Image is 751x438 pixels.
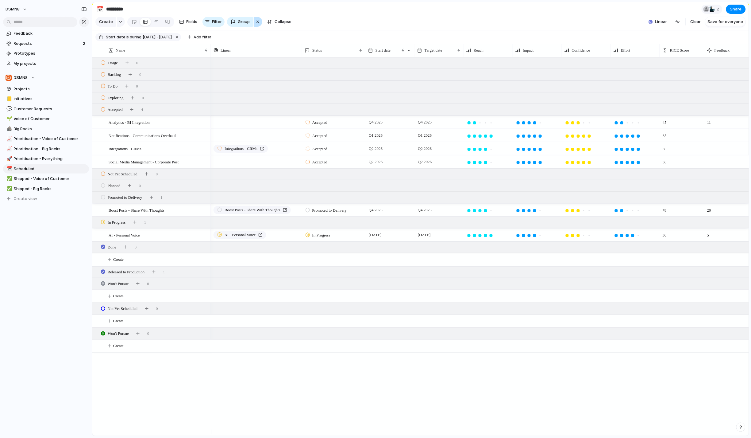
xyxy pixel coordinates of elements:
div: 💬Customer Requests [3,104,89,114]
button: 📈 [6,146,12,152]
span: Prioritisation - Voice of Customer [14,136,87,142]
span: Impact [523,47,534,53]
span: Linear [221,47,231,53]
span: Projects [14,86,87,92]
span: Won't Pursue [108,330,129,337]
a: Boost Posts - Share With Thoughts [214,206,291,214]
span: 0 [156,171,158,177]
span: Notifications - Communications Overhaul [109,132,176,139]
span: 0 [136,83,138,89]
div: 📒 [6,96,11,103]
a: 🌱Voice of Customer [3,114,89,123]
span: Backlog [108,72,121,78]
span: 1 [163,269,165,275]
span: DSMN8 [14,75,28,81]
span: To Do [108,83,118,89]
button: DSMN8 [3,73,89,82]
span: Initiatives [14,96,87,102]
span: Q2 2026 [367,158,384,166]
a: Projects [3,84,89,94]
span: RICE Score [670,47,689,53]
span: Q2 2026 [367,145,384,152]
span: Create [113,343,124,349]
span: Triage [108,60,118,66]
span: Create [113,318,124,324]
span: Accepted [312,119,327,126]
a: AI - Personal Voice [214,231,266,239]
button: 📒 [6,96,12,102]
span: 2 [83,41,87,47]
div: 📈 [6,135,11,143]
span: Feedback [714,47,730,53]
button: Group [227,17,253,27]
span: Big Rocks [14,126,87,132]
div: 📅 [97,5,103,13]
a: 📈Prioritisation - Voice of Customer [3,134,89,143]
span: 0 [156,306,158,312]
span: Fields [187,19,198,25]
span: Shipped - Voice of Customer [14,176,87,182]
span: Released to Production [108,269,145,275]
span: Exploring [108,95,124,101]
span: In Progress [312,232,330,238]
span: Accepted [108,107,123,113]
button: Create [95,17,116,27]
span: 30 [660,229,669,238]
span: Linear [655,19,667,25]
span: Prioritisation - Big Rocks [14,146,87,152]
span: Q4 2025 [416,206,433,214]
div: 🪨 [6,125,11,132]
span: 30 [660,156,669,165]
span: Collapse [275,19,291,25]
button: Clear [688,17,703,27]
button: 📈 [6,136,12,142]
span: Clear [691,19,701,25]
span: Not Yet Scheduled [108,171,137,177]
span: Accepted [312,159,327,165]
span: Status [312,47,322,53]
button: Filter [202,17,225,27]
span: 5 [705,229,712,238]
span: Reach [474,47,483,53]
button: Add filter [184,33,215,41]
a: 📈Prioritisation - Big Rocks [3,144,89,154]
span: Shipped - Big Rocks [14,186,87,192]
span: Customer Requests [14,106,87,112]
div: 💬 [6,105,11,112]
span: 78 [660,204,669,213]
div: ✅ [6,185,11,192]
button: [DATE] - [DATE] [142,34,173,41]
span: DSMN8 [6,6,20,12]
span: Won't Pursue [108,281,129,287]
span: 20 [705,204,714,213]
span: [DATE] - [DATE] [143,34,172,40]
a: My projects [3,59,89,68]
span: 11 [705,116,714,126]
span: Done [108,244,116,250]
a: Integrations - CRMs [214,145,268,153]
div: ✅Shipped - Big Rocks [3,184,89,194]
span: Effort [621,47,630,53]
span: Promoted to Delivery [312,207,347,213]
button: isduring [125,34,142,41]
div: 🌱 [6,115,11,123]
span: Social Media Management - Corporate Post [109,158,179,165]
button: 💬 [6,106,12,112]
span: In Progress [108,219,126,225]
a: ✅Shipped - Voice of Customer [3,174,89,183]
span: Prioritisation - Everything [14,156,87,162]
span: Add filter [194,34,211,40]
span: 0 [136,60,138,66]
button: Save for everyone [705,17,746,27]
span: Boost Posts - Share With Thoughts [109,206,164,213]
span: AI - Personal Voice [225,232,256,238]
span: Not Yet Scheduled [108,306,137,312]
span: 1 [160,194,163,201]
button: 📅 [6,166,12,172]
button: 🪨 [6,126,12,132]
span: 2 [717,6,721,12]
span: Start date [106,34,125,40]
